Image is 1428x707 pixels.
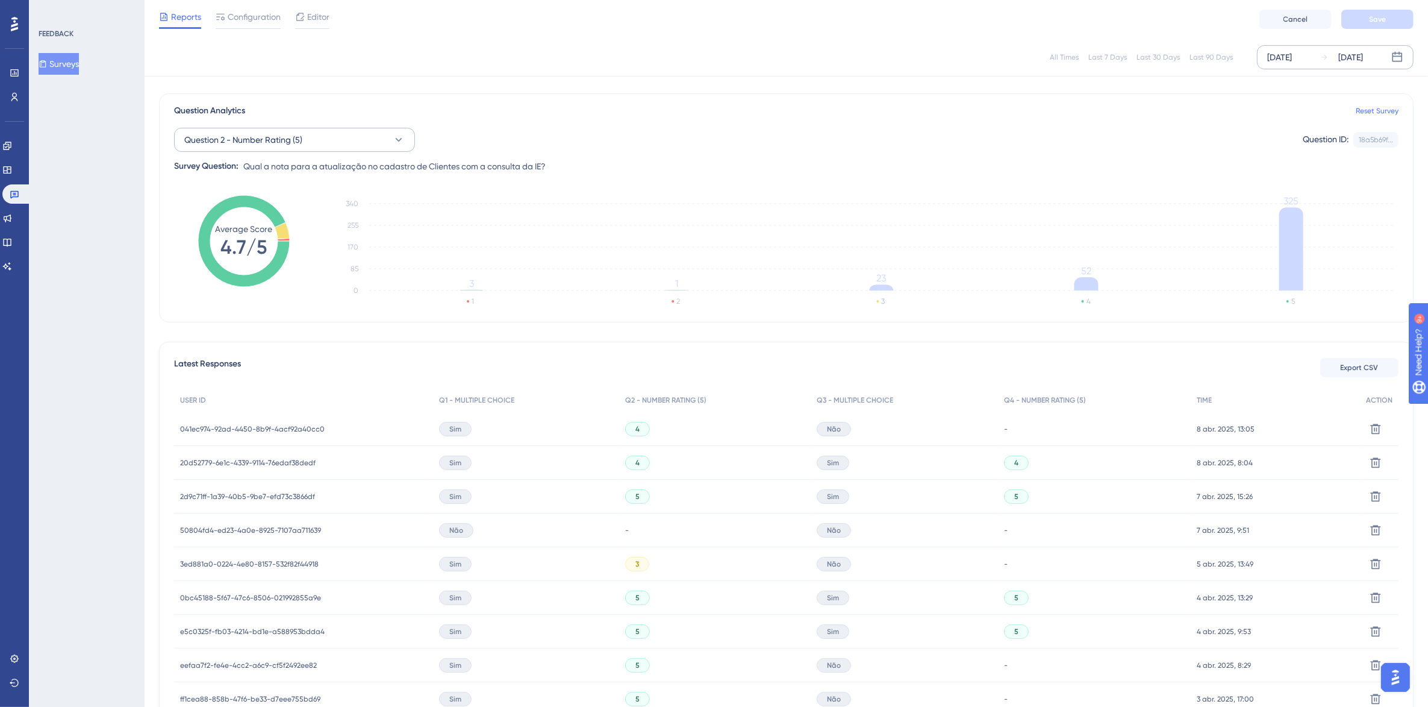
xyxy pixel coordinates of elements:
[635,694,640,704] span: 5
[216,224,273,234] tspan: Average Score
[1341,10,1414,29] button: Save
[827,593,839,603] span: Sim
[346,200,358,208] tspan: 340
[1369,14,1386,24] span: Save
[827,627,839,636] span: Sim
[469,278,474,289] tspan: 3
[1136,52,1180,62] div: Last 30 Days
[449,526,463,535] span: Não
[1081,265,1091,277] tspan: 52
[1197,492,1253,501] span: 7 abr. 2025, 15:26
[180,424,325,434] span: 041ec974-92ad-4450-8b9f-4acf92a40cc0
[1014,593,1018,603] span: 5
[635,424,640,434] span: 4
[827,661,841,670] span: Não
[1004,526,1008,535] span: -
[635,492,640,501] span: 5
[1366,395,1392,405] span: ACTION
[635,593,640,603] span: 5
[1283,195,1299,207] tspan: 325
[180,458,316,468] span: 20d52779-6e1c-4339-9114-76edaf38dedf
[449,593,461,603] span: Sim
[174,104,245,118] span: Question Analytics
[180,526,321,535] span: 50804fd4-ed23-4a0e-8925-7107aa711639
[1356,106,1398,116] a: Reset Survey
[1377,659,1414,696] iframe: UserGuiding AI Assistant Launcher
[351,265,358,273] tspan: 85
[827,559,841,569] span: Não
[1359,135,1393,145] div: 18a5b69f...
[228,10,281,24] span: Configuration
[39,53,79,75] button: Surveys
[1197,395,1212,405] span: TIME
[827,458,839,468] span: Sim
[625,526,629,535] span: -
[1197,559,1253,569] span: 5 abr. 2025, 13:49
[635,661,640,670] span: 5
[449,627,461,636] span: Sim
[1014,492,1018,501] span: 5
[28,3,75,17] span: Need Help?
[348,221,358,230] tspan: 255
[174,128,415,152] button: Question 2 - Number Rating (5)
[1087,297,1091,306] text: 4
[184,133,302,147] span: Question 2 - Number Rating (5)
[1004,661,1008,670] span: -
[180,559,319,569] span: 3ed881a0-0224-4e80-8157-532f82f44918
[174,357,241,379] span: Latest Responses
[180,492,315,501] span: 2d9c71ff-1a39-40b5-9be7-efd73c3866df
[449,694,461,704] span: Sim
[1004,424,1008,434] span: -
[1004,395,1086,405] span: Q4 - NUMBER RATING (5)
[1088,52,1127,62] div: Last 7 Days
[1189,52,1233,62] div: Last 90 Days
[439,395,514,405] span: Q1 - MULTIPLE CHOICE
[1197,694,1254,704] span: 3 abr. 2025, 17:00
[39,29,73,39] div: FEEDBACK
[472,297,474,306] text: 1
[1259,10,1332,29] button: Cancel
[1291,297,1295,306] text: 5
[1004,559,1008,569] span: -
[817,395,893,405] span: Q3 - MULTIPLE CHOICE
[180,593,321,603] span: 0bc45188-5f67-47c6-8506-021992855a9e
[1197,627,1251,636] span: 4 abr. 2025, 9:53
[174,159,239,174] div: Survey Question:
[827,526,841,535] span: Não
[1014,627,1018,636] span: 5
[171,10,201,24] span: Reports
[1267,50,1292,64] div: [DATE]
[449,424,461,434] span: Sim
[1320,358,1398,377] button: Export CSV
[1338,50,1363,64] div: [DATE]
[635,627,640,636] span: 5
[449,492,461,501] span: Sim
[82,6,89,16] div: 9+
[1303,132,1348,148] div: Question ID:
[180,661,317,670] span: eefaa7f2-fe4e-4cc2-a6c9-cf5f2492ee82
[1341,363,1379,372] span: Export CSV
[1197,424,1255,434] span: 8 abr. 2025, 13:05
[180,694,320,704] span: ff1cea88-858b-47f6-be33-d7eee755bd69
[243,159,546,174] span: Qual a nota para a atualização no cadastro de Clientes com a consulta da IE?
[449,458,461,468] span: Sim
[1197,593,1253,603] span: 4 abr. 2025, 13:29
[348,243,358,251] tspan: 170
[827,694,841,704] span: Não
[449,661,461,670] span: Sim
[882,297,885,306] text: 3
[635,458,640,468] span: 4
[625,395,706,405] span: Q2 - NUMBER RATING (5)
[1197,526,1249,535] span: 7 abr. 2025, 9:51
[449,559,461,569] span: Sim
[307,10,329,24] span: Editor
[676,297,680,306] text: 2
[221,236,267,259] tspan: 4.7/5
[675,278,678,289] tspan: 1
[1004,694,1008,704] span: -
[827,492,839,501] span: Sim
[180,395,206,405] span: USER ID
[635,559,639,569] span: 3
[1197,661,1251,670] span: 4 abr. 2025, 8:29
